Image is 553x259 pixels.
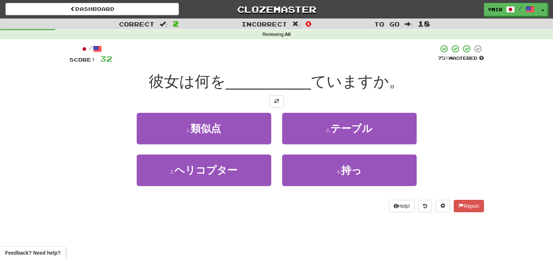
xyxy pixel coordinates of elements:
span: Incorrect [241,20,287,28]
button: Round history (alt+y) [418,200,432,212]
span: 32 [100,54,112,63]
a: Dashboard [5,3,179,15]
span: ymir [488,6,502,13]
span: : [160,21,168,27]
small: 2 . [326,127,330,133]
span: : [292,21,300,27]
span: ヘリコプター [175,165,237,176]
span: To go [374,20,400,28]
span: 18 [418,19,430,28]
span: 彼女は何を [149,73,226,90]
span: Correct [119,20,155,28]
span: __________ [226,73,311,90]
button: 1.類似点 [137,113,271,144]
div: Mastered [438,55,484,62]
button: 3.ヘリコプター [137,155,271,186]
span: 2 [173,19,179,28]
span: 0 [305,19,312,28]
small: 1 . [187,127,191,133]
a: ymir / [484,3,538,16]
small: 3 . [170,169,175,175]
button: Toggle translation (alt+t) [269,95,284,108]
span: Open feedback widget [5,249,60,256]
span: 持っ [341,165,362,176]
button: 2.テーブル [282,113,417,144]
span: 類似点 [191,123,221,134]
span: / [518,6,522,11]
small: 4 . [337,169,341,175]
span: Score: [69,57,96,63]
div: / [69,44,112,53]
span: : [405,21,413,27]
strong: All [285,32,290,37]
button: Report [454,200,484,212]
a: Clozemaster [190,3,363,16]
button: Help! [389,200,415,212]
button: 4.持っ [282,155,417,186]
span: 75 % [438,55,449,61]
span: ていますか。 [311,73,404,90]
span: テーブル [330,123,372,134]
